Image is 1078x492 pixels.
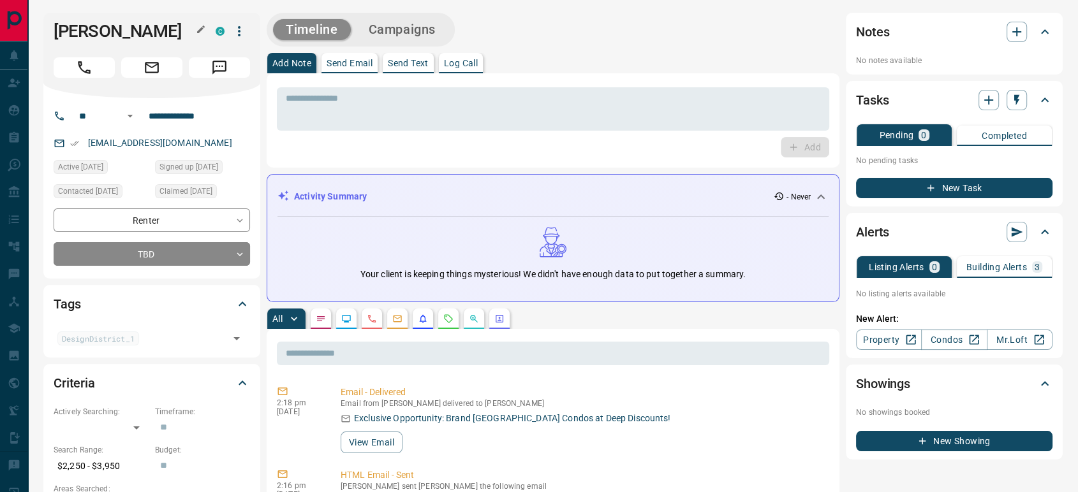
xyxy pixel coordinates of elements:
[360,268,746,281] p: Your client is keeping things mysterious! We didn't have enough data to put together a summary.
[856,151,1052,170] p: No pending tasks
[856,90,889,110] h2: Tasks
[856,368,1052,399] div: Showings
[155,444,250,456] p: Budget:
[70,139,79,148] svg: Email Verified
[356,19,448,40] button: Campaigns
[189,57,250,78] span: Message
[856,373,910,394] h2: Showings
[932,263,937,271] p: 0
[54,184,149,202] div: Mon Dec 13 2021
[273,19,351,40] button: Timeline
[856,85,1052,115] div: Tasks
[54,57,115,78] span: Call
[155,160,250,178] div: Mon Dec 13 2021
[294,190,367,203] p: Activity Summary
[341,399,824,408] p: Email from [PERSON_NAME] delivered to [PERSON_NAME]
[341,431,402,453] button: View Email
[54,289,250,319] div: Tags
[869,263,924,271] p: Listing Alerts
[921,131,926,140] p: 0
[856,288,1052,300] p: No listing alerts available
[1035,263,1040,271] p: 3
[54,160,149,178] div: Mon Apr 15 2024
[443,314,454,324] svg: Requests
[54,368,250,398] div: Criteria
[921,329,987,350] a: Condos
[159,161,218,173] span: Signed up [DATE]
[54,294,80,314] h2: Tags
[856,407,1052,418] p: No showings booked
[272,59,311,68] p: Add Note
[856,22,889,42] h2: Notes
[354,412,670,425] p: Exclusive Opportunity: Brand [GEOGRAPHIC_DATA] Condos at Deep Discounts!
[54,242,250,266] div: TBD
[856,55,1052,66] p: No notes available
[54,208,250,232] div: Renter
[341,314,351,324] svg: Lead Browsing Activity
[277,481,321,490] p: 2:16 pm
[54,456,149,477] p: $2,250 - $3,950
[341,468,824,482] p: HTML Email - Sent
[982,131,1027,140] p: Completed
[228,329,246,347] button: Open
[88,138,232,148] a: [EMAIL_ADDRESS][DOMAIN_NAME]
[155,184,250,202] div: Mon Dec 13 2021
[987,329,1052,350] a: Mr.Loft
[159,185,212,198] span: Claimed [DATE]
[121,57,182,78] span: Email
[966,263,1027,271] p: Building Alerts
[469,314,479,324] svg: Opportunities
[54,444,149,456] p: Search Range:
[155,406,250,417] p: Timeframe:
[856,312,1052,326] p: New Alert:
[341,386,824,399] p: Email - Delivered
[327,59,373,68] p: Send Email
[341,482,824,491] p: [PERSON_NAME] sent [PERSON_NAME] the following email
[54,406,149,417] p: Actively Searching:
[856,431,1052,451] button: New Showing
[786,191,811,203] p: - Never
[444,59,478,68] p: Log Call
[388,59,429,68] p: Send Text
[879,131,913,140] p: Pending
[856,17,1052,47] div: Notes
[856,217,1052,247] div: Alerts
[122,108,138,124] button: Open
[494,314,505,324] svg: Agent Actions
[277,185,829,208] div: Activity Summary- Never
[418,314,428,324] svg: Listing Alerts
[58,185,118,198] span: Contacted [DATE]
[316,314,326,324] svg: Notes
[856,178,1052,198] button: New Task
[856,222,889,242] h2: Alerts
[277,398,321,407] p: 2:18 pm
[392,314,402,324] svg: Emails
[54,21,196,41] h1: [PERSON_NAME]
[58,161,103,173] span: Active [DATE]
[54,373,95,393] h2: Criteria
[856,329,922,350] a: Property
[272,314,283,323] p: All
[367,314,377,324] svg: Calls
[216,27,225,36] div: condos.ca
[277,407,321,416] p: [DATE]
